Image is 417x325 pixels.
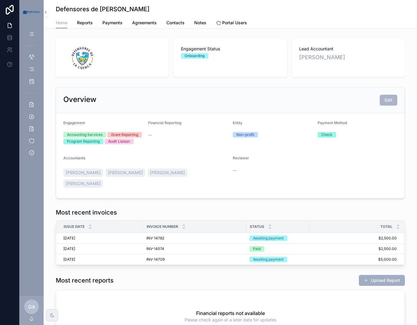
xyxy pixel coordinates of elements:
span: Please check again at a later date for updates [185,317,276,323]
span: Portal Users [222,20,247,26]
a: Payments [102,17,122,29]
a: $2,500.00 [310,236,397,241]
a: [DATE] [63,257,139,262]
a: Notes [194,17,206,29]
span: Payments [102,20,122,26]
a: [DATE] [63,236,139,241]
a: $5,000.00 [310,257,397,262]
div: Grant Reporting [111,132,138,137]
span: Total [380,224,392,229]
a: Reports [77,17,93,29]
span: Accountants [63,156,85,160]
a: Home [56,17,67,29]
a: INV-14782 [146,236,242,241]
span: Reports [77,20,93,26]
span: INV-14709 [146,257,165,262]
div: Program Reporting [67,139,100,144]
a: Awaiting payment [249,235,306,241]
button: Upload Report [359,275,405,286]
span: Engagement Status [181,46,279,52]
span: Engagement [63,120,85,125]
div: Accounting Services [67,132,102,137]
img: logo.jpg [63,46,102,70]
span: INV-14782 [146,236,164,241]
span: Payment Method [318,120,347,125]
a: [DATE] [63,246,139,251]
h2: Financial reports not available [196,310,265,317]
span: [DATE] [63,236,75,241]
span: [DATE] [63,257,75,262]
span: [PERSON_NAME] [108,170,143,176]
span: Reviewer [233,156,249,160]
span: Lead Accountant [299,46,398,52]
a: Agreements [132,17,157,29]
a: [PERSON_NAME] [148,168,187,177]
span: Home [56,20,67,26]
h1: Most recent reports [56,276,114,285]
h1: Defensores de [PERSON_NAME] [56,5,149,13]
a: [PERSON_NAME] [63,168,103,177]
button: Edit [380,95,397,106]
div: Awaiting payment [253,257,284,262]
span: Entity [233,120,242,125]
span: INV-14574 [146,246,164,251]
span: GA [28,303,35,310]
a: Awaiting payment [249,257,306,262]
span: -- [148,132,152,138]
span: [PERSON_NAME] [150,170,185,176]
div: Awaiting payment [253,235,284,241]
a: [PERSON_NAME] [105,168,145,177]
span: [DATE] [63,246,75,251]
div: Non-profit [236,132,254,137]
span: [PERSON_NAME] [66,181,101,187]
span: Issue date [64,224,85,229]
h1: Most recent invoices [56,208,117,217]
div: Check [321,132,332,137]
h2: Overview [63,95,96,104]
span: Agreements [132,20,157,26]
a: [PERSON_NAME] [299,53,345,62]
a: Paid [249,246,306,252]
a: $2,500.00 [310,246,397,251]
a: Contacts [166,17,185,29]
div: Onboarding [185,53,205,59]
a: Portal Users [216,17,247,29]
span: Contacts [166,20,185,26]
span: Notes [194,20,206,26]
span: Invoice Number [147,224,178,229]
a: INV-14709 [146,257,242,262]
img: App logo [23,10,40,14]
a: INV-14574 [146,246,242,251]
div: Audit Liaison [108,139,130,144]
span: Status [250,224,264,229]
span: Edit [385,97,392,103]
div: Paid [253,246,261,252]
span: Financial Reporting [148,120,181,125]
a: [PERSON_NAME] [63,179,103,188]
span: -- [233,167,236,173]
div: scrollable content [19,24,44,166]
span: [PERSON_NAME] [66,170,101,176]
